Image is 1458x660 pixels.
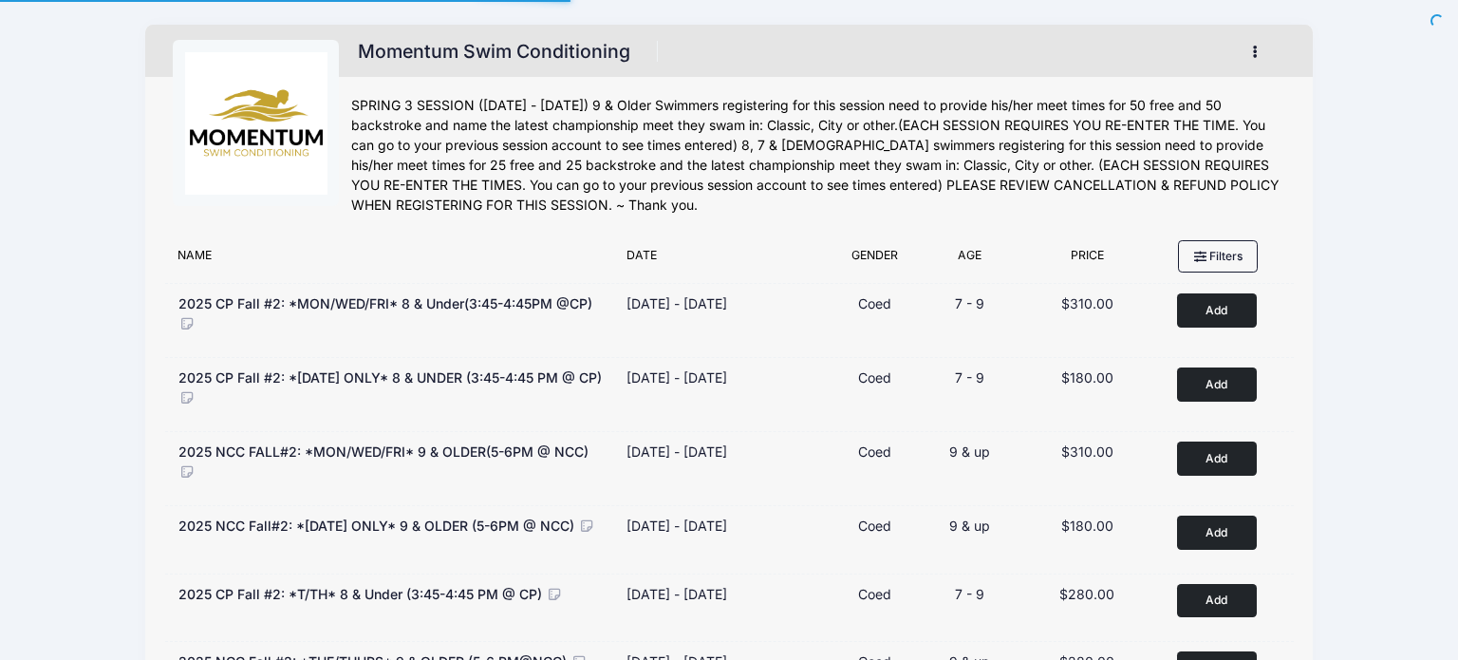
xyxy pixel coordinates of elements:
[626,293,727,313] div: [DATE] - [DATE]
[1177,293,1257,327] button: Add
[949,443,990,460] span: 9 & up
[178,586,542,602] span: 2025 CP Fall #2: *T/TH* 8 & Under (3:45-4:45 PM @ CP)
[626,442,727,462] div: [DATE] - [DATE]
[955,295,984,311] span: 7 - 9
[949,518,990,534] span: 9 & up
[1177,584,1257,617] button: Add
[351,35,636,68] h1: Momentum Swim Conditioning
[626,584,727,604] div: [DATE] - [DATE]
[1061,369,1113,386] span: $180.00
[178,295,592,311] span: 2025 CP Fall #2: *MON/WED/FRI* 8 & Under(3:45-4:45PM @CP)
[1177,442,1257,475] button: Add
[955,369,984,386] span: 7 - 9
[858,443,891,460] span: Coed
[1177,516,1257,549] button: Add
[617,247,830,273] div: Date
[1061,443,1113,460] span: $310.00
[920,247,1020,273] div: Age
[830,247,919,273] div: Gender
[626,368,727,387] div: [DATE] - [DATE]
[1061,295,1113,311] span: $310.00
[178,369,602,386] span: 2025 CP Fall #2: *[DATE] ONLY* 8 & UNDER (3:45-4:45 PM @ CP)
[185,52,327,195] img: logo
[1020,247,1155,273] div: Price
[1178,240,1258,273] button: Filters
[351,96,1285,216] div: SPRING 3 SESSION ([DATE] - [DATE]) 9 & Older Swimmers registering for this session need to provid...
[178,443,589,460] span: 2025 NCC FALL#2: *MON/WED/FRI* 9 & OLDER(5-6PM @ NCC)
[169,247,617,273] div: Name
[858,586,891,602] span: Coed
[955,586,984,602] span: 7 - 9
[1177,368,1257,401] button: Add
[178,518,574,534] span: 2025 NCC Fall#2: *[DATE] ONLY* 9 & OLDER (5-6PM @ NCC)
[1061,518,1113,534] span: $180.00
[858,295,891,311] span: Coed
[858,369,891,386] span: Coed
[858,518,891,534] span: Coed
[626,516,727,536] div: [DATE] - [DATE]
[1059,586,1114,602] span: $280.00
